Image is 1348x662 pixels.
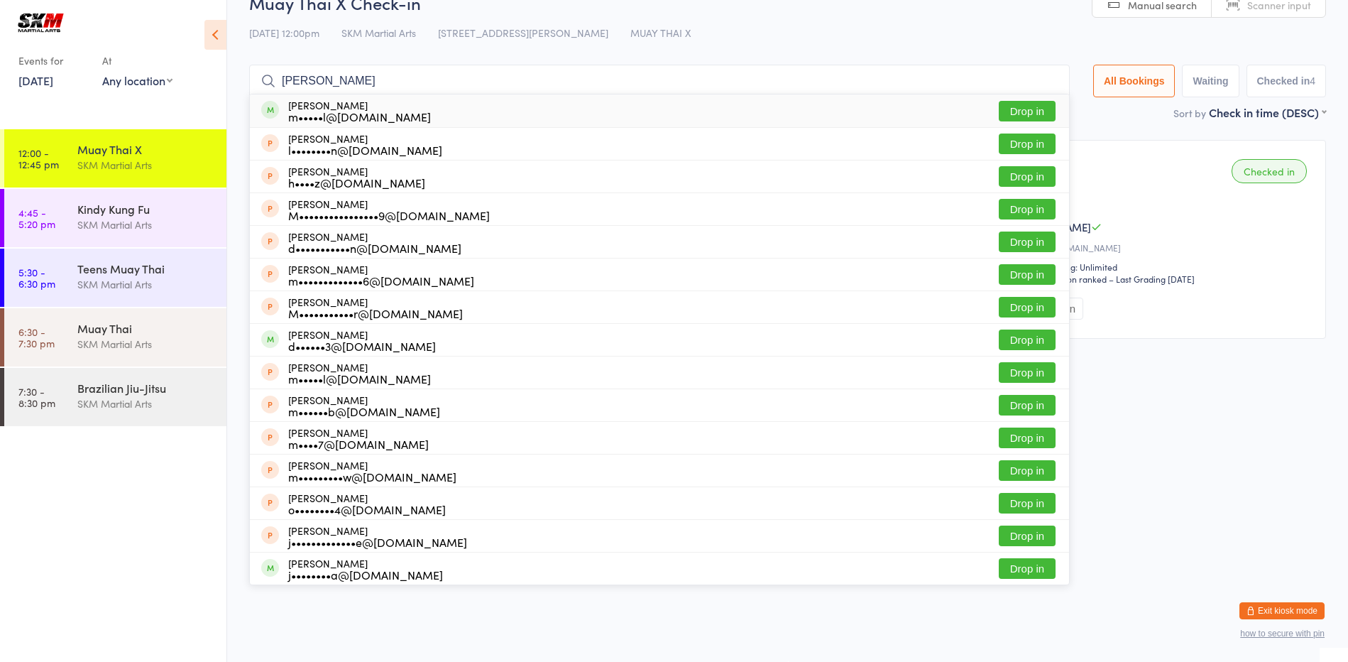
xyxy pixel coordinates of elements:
div: 4 [1310,75,1315,87]
button: Drop in [999,166,1056,187]
div: [PERSON_NAME] [288,492,446,515]
button: how to secure with pin [1240,629,1325,639]
div: p•••••••y@[DOMAIN_NAME] [1003,242,1311,254]
a: [DATE] [18,72,53,88]
div: m•••••l@[DOMAIN_NAME] [288,373,431,384]
div: d•••••••••••n@[DOMAIN_NAME] [288,242,461,254]
div: At [102,49,172,72]
button: Drop in [999,362,1056,383]
div: m••••••b@[DOMAIN_NAME] [288,406,440,417]
a: 6:30 -7:30 pmMuay ThaiSKM Martial Arts [4,308,226,367]
div: m••••7@[DOMAIN_NAME] [288,438,429,450]
time: 6:30 - 7:30 pm [18,326,55,349]
div: M••••••••••••••••9@[DOMAIN_NAME] [288,210,490,221]
div: SKM Martial Arts [77,336,214,352]
div: j•••••••••••••e@[DOMAIN_NAME] [288,536,467,548]
div: [PERSON_NAME] [288,99,431,122]
div: Brazilian Jiu-Jitsu [77,380,214,396]
div: [PERSON_NAME] [288,427,429,450]
a: 5:30 -6:30 pmTeens Muay ThaiSKM Martial Arts [4,249,226,307]
div: Kindy Kung Fu [77,201,214,217]
img: SKM Martial Arts [14,11,67,35]
div: SKM Martial Arts [77,396,214,412]
button: Drop in [999,199,1056,219]
div: [PERSON_NAME] [288,329,436,352]
div: m•••••••••w@[DOMAIN_NAME] [288,471,456,482]
span: [DATE] 12:00pm [249,26,319,40]
a: 12:00 -12:45 pmMuay Thai XSKM Martial Arts [4,129,226,188]
div: m•••••••••••••6@[DOMAIN_NAME] [288,275,474,286]
div: d••••••3@[DOMAIN_NAME] [288,340,436,352]
div: [PERSON_NAME] [288,296,463,319]
button: All Bookings [1093,65,1176,97]
div: [PERSON_NAME] [288,460,456,482]
span: SKM Martial Arts [341,26,416,40]
time: 4:45 - 5:20 pm [18,207,55,229]
div: Teens Muay Thai [77,261,214,276]
div: Any location [102,72,172,88]
time: 5:30 - 6:30 pm [18,266,55,289]
button: Drop in [999,526,1056,546]
button: Drop in [999,395,1056,416]
div: SKM Martial Arts [77,157,214,173]
button: Drop in [999,101,1056,121]
span: [STREET_ADDRESS][PERSON_NAME] [438,26,608,40]
button: Drop in [999,460,1056,481]
div: Events for [18,49,88,72]
a: 4:45 -5:20 pmKindy Kung FuSKM Martial Arts [4,189,226,247]
span: MUAY THAI X [630,26,691,40]
div: Check in time (DESC) [1209,104,1326,120]
div: [PERSON_NAME] [288,264,474,286]
div: [PERSON_NAME] [288,525,467,548]
div: [PERSON_NAME] [288,394,440,417]
button: Drop in [999,558,1056,579]
div: [PERSON_NAME] [288,362,431,384]
button: Drop in [999,330,1056,350]
div: Muay Thai [77,320,214,336]
div: Muay Thai X [77,141,214,157]
button: Waiting [1182,65,1239,97]
div: o••••••••4@[DOMAIN_NAME] [288,504,446,515]
span: / Non ranked – Last Grading [DATE] [1057,273,1195,285]
div: SKM Martial Arts [77,217,214,233]
input: Search [249,65,1070,97]
div: [PERSON_NAME] [288,231,461,254]
div: [PERSON_NAME] [288,165,425,188]
button: Drop in [999,297,1056,318]
button: Drop in [999,493,1056,514]
div: h••••z@[DOMAIN_NAME] [288,177,425,188]
button: Drop in [999,428,1056,448]
button: Drop in [999,134,1056,154]
time: 7:30 - 8:30 pm [18,386,55,408]
div: [PERSON_NAME] [288,198,490,221]
button: Drop in [999,232,1056,252]
div: m•••••l@[DOMAIN_NAME] [288,111,431,122]
div: Classes Remaining: Unlimited [1003,261,1311,273]
div: Checked in [1232,159,1307,183]
button: Drop in [999,264,1056,285]
button: Checked in4 [1246,65,1327,97]
div: l••••••••n@[DOMAIN_NAME] [288,144,442,156]
button: Exit kiosk mode [1239,602,1325,619]
div: SKM Martial Arts [77,276,214,293]
label: Sort by [1173,106,1206,120]
time: 12:00 - 12:45 pm [18,147,59,170]
div: M•••••••••••r@[DOMAIN_NAME] [288,308,463,319]
div: [PERSON_NAME] [288,558,443,580]
div: [PERSON_NAME] [288,133,442,156]
div: j••••••••a@[DOMAIN_NAME] [288,569,443,580]
a: 7:30 -8:30 pmBrazilian Jiu-JitsuSKM Martial Arts [4,368,226,426]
